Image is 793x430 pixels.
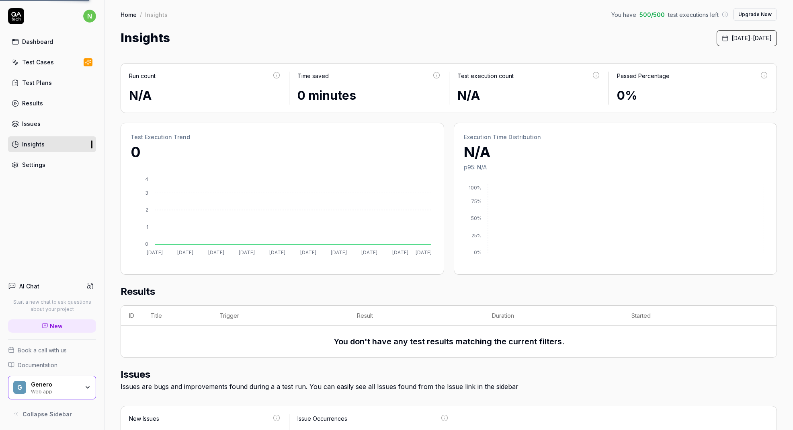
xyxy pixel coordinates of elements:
tspan: 2 [145,207,148,213]
div: Time saved [297,72,329,80]
p: Start a new chat to ask questions about your project [8,298,96,313]
div: Passed Percentage [617,72,670,80]
a: Documentation [8,361,96,369]
tspan: 0 [145,241,148,247]
h3: You don't have any test results matching the current filters. [334,335,564,348]
a: Home [121,10,137,19]
tspan: [DATE] [208,249,224,255]
h4: AI Chat [19,282,39,290]
tspan: [DATE] [392,249,408,255]
span: Book a call with us [18,346,67,354]
tspan: 1 [146,224,148,230]
a: Issues [8,116,96,132]
a: Insights [8,136,96,152]
a: Test Plans [8,75,96,91]
button: GGeneroWeb app [8,376,96,400]
div: Insights [22,140,45,148]
div: Test Plans [22,78,52,87]
span: Documentation [18,361,57,369]
h2: Results [121,284,777,305]
tspan: [DATE] [300,249,316,255]
button: n [83,8,96,24]
a: Dashboard [8,34,96,49]
tspan: [DATE] [416,249,432,255]
a: Test Cases [8,54,96,70]
tspan: 100% [469,185,482,191]
tspan: [DATE] [361,249,377,255]
div: Dashboard [22,37,53,46]
h2: Execution Time Distribution [464,133,767,141]
div: Settings [22,160,45,169]
tspan: [DATE] [269,249,285,255]
div: N/A [457,86,601,105]
th: Duration [484,306,623,326]
div: Insights [145,10,168,19]
tspan: [DATE] [331,249,347,255]
th: Started [623,306,760,326]
p: p95: N/A [464,163,767,171]
div: Issues are bugs and improvements found during a a test run. You can easily see all Issues found f... [121,382,777,391]
tspan: 4 [145,176,148,182]
div: Test execution count [457,72,514,80]
div: Issues [22,119,41,128]
span: n [83,10,96,23]
span: G [13,381,26,394]
tspan: [DATE] [147,249,163,255]
tspan: [DATE] [239,249,255,255]
a: New [8,319,96,333]
th: Title [142,306,211,326]
div: Results [22,99,43,107]
a: Settings [8,157,96,173]
tspan: 25% [471,232,482,239]
span: New [50,322,63,330]
div: Run count [129,72,156,80]
p: 0 [131,141,434,163]
span: test executions left [668,10,719,19]
span: Collapse Sidebar [23,410,72,418]
a: Results [8,95,96,111]
button: [DATE]-[DATE] [717,30,777,46]
tspan: 0% [474,249,482,255]
span: [DATE] - [DATE] [732,34,772,42]
tspan: 75% [471,198,482,204]
th: Result [349,306,484,326]
a: Book a call with us [8,346,96,354]
th: ID [121,306,142,326]
button: Upgrade Now [733,8,777,21]
p: N/A [464,141,767,163]
span: You have [611,10,636,19]
h2: Issues [121,367,777,382]
div: Genero [31,381,79,388]
div: N/A [129,86,281,105]
div: 0% [617,86,768,105]
div: New Issues [129,414,159,423]
tspan: 3 [145,190,148,196]
tspan: [DATE] [177,249,193,255]
button: Collapse Sidebar [8,406,96,422]
h2: Test Execution Trend [131,133,434,141]
div: Web app [31,388,79,394]
th: Trigger [211,306,349,326]
tspan: 50% [471,215,482,221]
div: 0 minutes [297,86,441,105]
span: 500 / 500 [639,10,665,19]
div: Issue Occurrences [297,414,347,423]
div: / [140,10,142,19]
h1: Insights [121,29,170,47]
div: Test Cases [22,58,54,66]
